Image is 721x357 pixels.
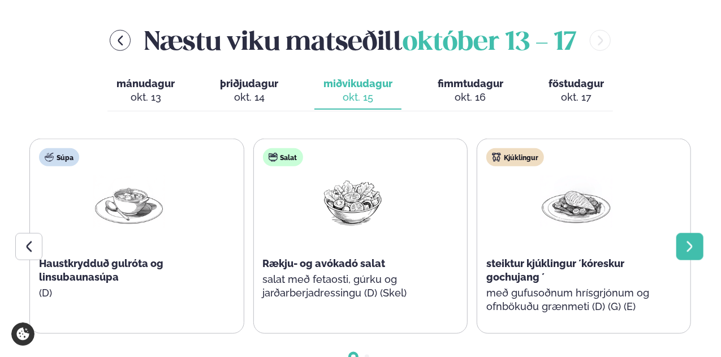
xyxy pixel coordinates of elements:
[11,322,34,346] a: Cookie settings
[116,91,175,104] div: okt. 13
[438,91,503,104] div: okt. 16
[590,30,611,51] button: menu-btn-right
[39,286,219,300] p: (D)
[492,153,501,162] img: chicken.svg
[263,257,386,269] span: Rækju- og avókadó salat
[314,72,401,110] button: miðvikudagur okt. 15
[486,286,666,313] p: með gufusoðnum hrísgrjónum og ofnbökuðu grænmeti (D) (G) (E)
[144,22,576,59] h2: Næstu viku matseðill
[323,78,392,89] span: miðvikudagur
[317,175,389,228] img: Salad.png
[540,175,612,228] img: Chicken-breast.png
[39,148,79,166] div: Súpa
[429,72,512,110] button: fimmtudagur okt. 16
[269,153,278,162] img: salad.svg
[549,91,604,104] div: okt. 17
[107,72,184,110] button: mánudagur okt. 13
[403,31,576,55] span: október 13 - 17
[116,78,175,89] span: mánudagur
[39,257,163,283] span: Haustkrydduð gulróta og linsubaunasúpa
[110,30,131,51] button: menu-btn-left
[323,91,392,104] div: okt. 15
[93,175,165,228] img: Soup.png
[220,91,278,104] div: okt. 14
[539,72,613,110] button: föstudagur okt. 17
[486,148,544,166] div: Kjúklingur
[211,72,287,110] button: þriðjudagur okt. 14
[438,78,503,89] span: fimmtudagur
[45,153,54,162] img: soup.svg
[263,148,303,166] div: Salat
[220,78,278,89] span: þriðjudagur
[486,257,624,283] span: steiktur kjúklingur ´kóreskur gochujang ´
[549,78,604,89] span: föstudagur
[263,273,443,300] p: salat með fetaosti, gúrku og jarðarberjadressingu (D) (Skel)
